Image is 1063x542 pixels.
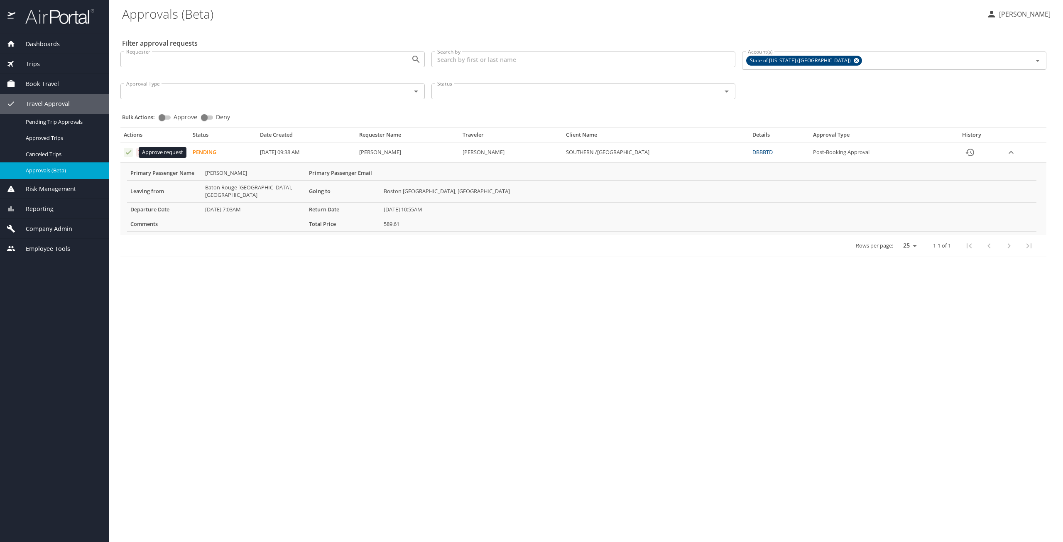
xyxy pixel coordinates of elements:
[563,142,749,163] td: SOUTHERN /[GEOGRAPHIC_DATA]
[136,148,145,157] button: Deny request
[122,37,198,50] h2: Filter approval requests
[202,202,306,217] td: [DATE] 7:03AM
[856,243,893,248] p: Rows per page:
[16,8,94,25] img: airportal-logo.png
[431,52,736,67] input: Search by first or last name
[26,167,99,174] span: Approvals (Beta)
[933,243,951,248] p: 1-1 of 1
[15,99,70,108] span: Travel Approval
[810,142,942,163] td: Post-Booking Approval
[459,131,563,142] th: Traveler
[189,131,257,142] th: Status
[26,150,99,158] span: Canceled Trips
[127,166,1036,232] table: More info for approvals
[122,113,162,121] p: Bulk Actions:
[15,224,72,233] span: Company Admin
[120,131,189,142] th: Actions
[15,79,59,88] span: Book Travel
[216,114,230,120] span: Deny
[26,134,99,142] span: Approved Trips
[26,118,99,126] span: Pending Trip Approvals
[380,217,1036,231] td: 589.61
[15,59,40,69] span: Trips
[459,142,563,163] td: [PERSON_NAME]
[15,39,60,49] span: Dashboards
[983,7,1054,22] button: [PERSON_NAME]
[1005,146,1017,159] button: expand row
[410,54,422,65] button: Open
[306,166,380,180] th: Primary Passenger Email
[380,202,1036,217] td: [DATE] 10:55AM
[306,180,380,202] th: Going to
[202,166,306,180] td: [PERSON_NAME]
[356,142,459,163] td: [PERSON_NAME]
[410,86,422,97] button: Open
[257,131,356,142] th: Date Created
[746,56,862,66] div: State of [US_STATE] ([GEOGRAPHIC_DATA])
[202,180,306,202] td: Baton Rouge [GEOGRAPHIC_DATA], [GEOGRAPHIC_DATA]
[257,142,356,163] td: [DATE] 09:38 AM
[120,131,1046,257] table: Approval table
[1032,55,1043,66] button: Open
[15,244,70,253] span: Employee Tools
[749,131,810,142] th: Details
[127,166,202,180] th: Primary Passenger Name
[997,9,1051,19] p: [PERSON_NAME]
[7,8,16,25] img: icon-airportal.png
[306,217,380,231] th: Total Price
[174,114,197,120] span: Approve
[127,217,202,231] th: Comments
[127,202,202,217] th: Departure Date
[810,131,942,142] th: Approval Type
[189,142,257,163] td: Pending
[356,131,459,142] th: Requester Name
[15,184,76,194] span: Risk Management
[15,204,54,213] span: Reporting
[747,56,856,65] span: State of [US_STATE] ([GEOGRAPHIC_DATA])
[563,131,749,142] th: Client Name
[306,202,380,217] th: Return Date
[127,180,202,202] th: Leaving from
[960,142,980,162] button: History
[942,131,1002,142] th: History
[122,1,980,27] h1: Approvals (Beta)
[380,180,1036,202] td: Boston [GEOGRAPHIC_DATA], [GEOGRAPHIC_DATA]
[752,148,773,156] a: DBBBTD
[721,86,732,97] button: Open
[896,239,920,252] select: rows per page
